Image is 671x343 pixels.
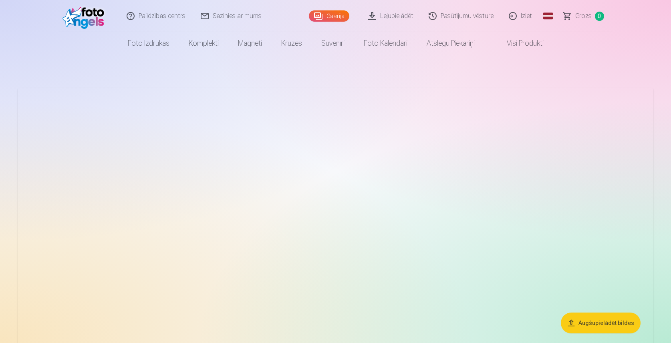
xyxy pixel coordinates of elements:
a: Foto izdrukas [118,32,179,54]
a: Foto kalendāri [354,32,417,54]
button: Augšupielādēt bildes [561,313,641,333]
a: Magnēti [228,32,272,54]
a: Atslēgu piekariņi [417,32,484,54]
a: Visi produkti [484,32,553,54]
a: Galerija [309,10,349,22]
span: 0 [595,12,604,21]
a: Krūzes [272,32,312,54]
span: Grozs [575,11,592,21]
img: /fa1 [62,3,109,29]
a: Komplekti [179,32,228,54]
a: Suvenīri [312,32,354,54]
